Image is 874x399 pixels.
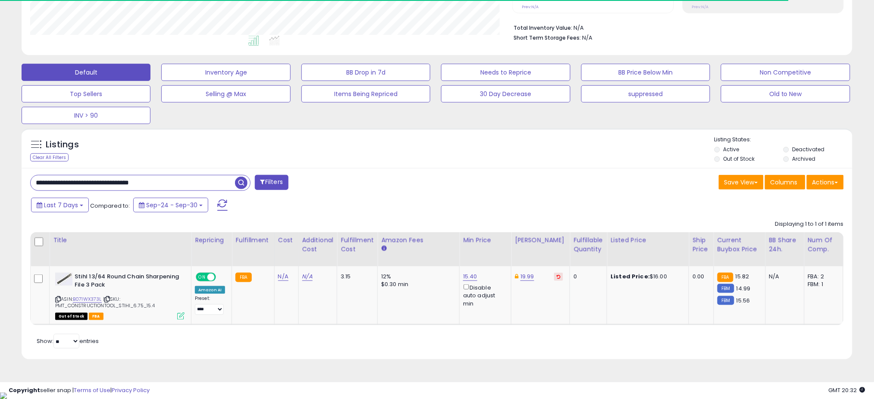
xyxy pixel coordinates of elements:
span: All listings that are currently out of stock and unavailable for purchase on Amazon [55,313,88,320]
span: Show: entries [37,337,99,345]
label: Out of Stock [724,155,755,162]
p: Listing States: [714,136,852,144]
h5: Listings [46,139,79,151]
div: Title [53,236,188,245]
button: BB Price Below Min [581,64,710,81]
div: Amazon AI [195,286,225,294]
span: Sep-24 - Sep-30 [146,201,197,209]
small: FBA [717,273,733,282]
label: Active [724,146,739,153]
button: Non Competitive [721,64,850,81]
button: Inventory Age [161,64,290,81]
div: Clear All Filters [30,153,69,162]
span: 2025-10-8 20:32 GMT [829,386,865,394]
label: Archived [792,155,815,162]
small: FBA [235,273,251,282]
span: Last 7 Days [44,201,78,209]
div: 0.00 [692,273,707,281]
div: Disable auto adjust min [463,283,504,308]
a: 15.40 [463,272,477,281]
b: Total Inventory Value: [514,24,572,31]
li: N/A [514,22,837,32]
div: Fulfillable Quantity [573,236,603,254]
small: Amazon Fees. [381,245,386,252]
span: Compared to: [90,202,130,210]
div: [PERSON_NAME] [515,236,566,245]
button: suppressed [581,85,710,103]
span: 15.82 [736,272,749,281]
button: Filters [255,175,288,190]
div: ASIN: [55,273,185,319]
div: Min Price [463,236,507,245]
div: Current Buybox Price [717,236,762,254]
div: $16.00 [611,273,682,281]
div: Num of Comp. [808,236,840,254]
button: INV > 90 [22,107,150,124]
button: Items Being Repriced [301,85,430,103]
span: | SKU: PMT_CONSTRUCTIONTOOL_STIHI_6.75_15.4 [55,296,155,309]
button: Actions [807,175,844,190]
small: Prev: N/A [692,4,709,9]
img: 31FjcaubLIL._SL40_.jpg [55,273,72,286]
a: 19.99 [520,272,534,281]
div: Fulfillment Cost [341,236,374,254]
div: 3.15 [341,273,371,281]
span: OFF [215,274,229,281]
div: N/A [769,273,798,281]
button: Last 7 Days [31,198,89,212]
div: 0 [573,273,600,281]
b: Listed Price: [611,272,650,281]
div: Repricing [195,236,228,245]
div: FBA: 2 [808,273,836,281]
span: N/A [582,34,592,42]
span: 15.56 [736,296,750,305]
small: FBM [717,284,734,293]
small: FBM [717,296,734,305]
small: Prev: N/A [522,4,539,9]
div: BB Share 24h. [769,236,801,254]
button: Needs to Reprice [441,64,570,81]
button: Sep-24 - Sep-30 [133,198,208,212]
button: Top Sellers [22,85,150,103]
button: Default [22,64,150,81]
button: 30 Day Decrease [441,85,570,103]
button: Old to New [721,85,850,103]
a: B071WX373L [73,296,102,303]
div: Additional Cost [302,236,334,254]
button: BB Drop in 7d [301,64,430,81]
span: ON [197,274,207,281]
a: N/A [278,272,288,281]
button: Selling @ Max [161,85,290,103]
strong: Copyright [9,386,40,394]
div: Listed Price [611,236,685,245]
button: Columns [765,175,805,190]
button: Save View [719,175,764,190]
span: 14.99 [736,284,751,293]
div: 12% [381,273,453,281]
div: $0.30 min [381,281,453,288]
div: Fulfillment [235,236,270,245]
a: Terms of Use [74,386,110,394]
span: Columns [771,178,798,187]
div: Ship Price [692,236,710,254]
div: FBM: 1 [808,281,836,288]
span: FBA [89,313,103,320]
div: Cost [278,236,295,245]
div: Preset: [195,296,225,315]
a: N/A [302,272,313,281]
b: Stihl 13/64 Round Chain Sharpening File 3 Pack [75,273,179,291]
div: seller snap | | [9,387,150,395]
div: Amazon Fees [381,236,456,245]
label: Deactivated [792,146,824,153]
b: Short Term Storage Fees: [514,34,581,41]
a: Privacy Policy [112,386,150,394]
div: Displaying 1 to 1 of 1 items [775,220,844,228]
